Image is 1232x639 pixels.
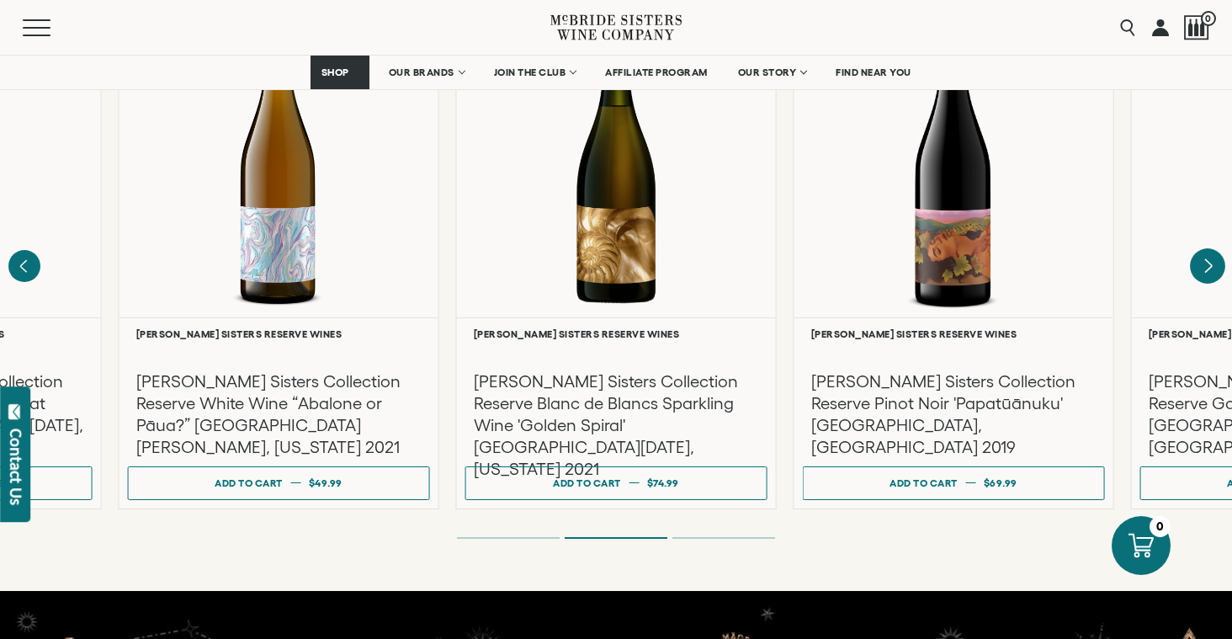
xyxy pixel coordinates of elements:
[465,466,767,500] button: Add to cart $74.99
[825,56,922,89] a: FIND NEAR YOU
[803,466,1105,500] button: Add to cart $69.99
[889,471,958,495] div: Add to cart
[565,537,667,539] li: Page dot 2
[8,250,40,282] button: Previous
[1190,248,1225,284] button: Next
[128,466,430,500] button: Add to cart $49.99
[215,471,283,495] div: Add to cart
[727,56,817,89] a: OUR STORY
[553,471,621,495] div: Add to cart
[136,328,422,339] h6: [PERSON_NAME] Sisters Reserve Wines
[136,370,422,458] h3: [PERSON_NAME] Sisters Collection Reserve White Wine “Abalone or Pāua?” [GEOGRAPHIC_DATA][PERSON_N...
[474,370,759,480] h3: [PERSON_NAME] Sisters Collection Reserve Blanc de Blancs Sparkling Wine 'Golden Spiral' [GEOGRAPH...
[378,56,475,89] a: OUR BRANDS
[23,19,83,36] button: Mobile Menu Trigger
[811,328,1097,339] h6: [PERSON_NAME] Sisters Reserve Wines
[474,328,759,339] h6: [PERSON_NAME] Sisters Reserve Wines
[605,67,708,78] span: AFFILIATE PROGRAM
[457,537,560,539] li: Page dot 1
[647,477,679,488] span: $74.99
[309,477,343,488] span: $49.99
[1201,11,1216,26] span: 0
[738,67,797,78] span: OUR STORY
[483,56,587,89] a: JOIN THE CLUB
[836,67,911,78] span: FIND NEAR YOU
[811,370,1097,458] h3: [PERSON_NAME] Sisters Collection Reserve Pinot Noir 'Papatūānuku' [GEOGRAPHIC_DATA], [GEOGRAPHIC_...
[672,537,775,539] li: Page dot 3
[494,67,566,78] span: JOIN THE CLUB
[1150,516,1171,537] div: 0
[321,67,350,78] span: SHOP
[389,67,454,78] span: OUR BRANDS
[594,56,719,89] a: AFFILIATE PROGRAM
[8,429,24,505] div: Contact Us
[311,56,369,89] a: SHOP
[984,477,1017,488] span: $69.99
